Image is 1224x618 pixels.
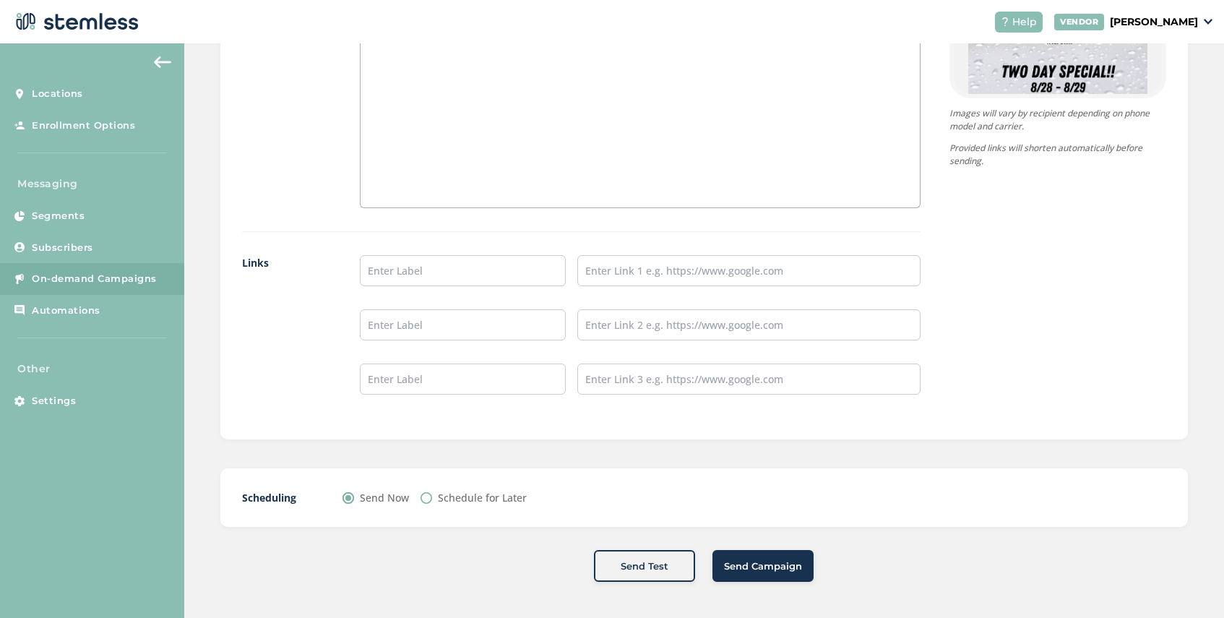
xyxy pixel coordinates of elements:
input: Enter Link 2 e.g. https://www.google.com [577,309,921,340]
p: Provided links will shorten automatically before sending. [949,142,1166,168]
p: Images will vary by recipient depending on phone model and carrier. [949,107,1166,133]
div: VENDOR [1054,14,1104,30]
span: Subscribers [32,241,93,255]
img: icon-help-white-03924b79.svg [1001,17,1009,26]
label: Send Now [360,490,409,505]
label: Scheduling [242,490,314,505]
span: Enrollment Options [32,119,135,133]
span: Send Campaign [724,559,802,574]
input: Enter Label [360,364,566,395]
img: icon_down-arrow-small-66adaf34.svg [1204,19,1212,25]
span: Send Test [621,559,668,574]
input: Enter Label [360,255,566,286]
img: logo-dark-0685b13c.svg [12,7,139,36]
span: On-demand Campaigns [32,272,157,286]
span: Help [1012,14,1037,30]
input: Enter Link 1 e.g. https://www.google.com [577,255,921,286]
label: Links [242,255,331,418]
button: Send Campaign [712,550,814,582]
iframe: Chat Widget [1152,549,1224,618]
img: icon-arrow-back-accent-c549486e.svg [154,56,171,68]
input: Enter Link 3 e.g. https://www.google.com [577,364,921,395]
span: Segments [32,209,85,223]
input: Enter Label [360,309,566,340]
button: Send Test [594,550,695,582]
p: [PERSON_NAME] [1110,14,1198,30]
span: Locations [32,87,83,101]
label: Schedule for Later [438,490,527,505]
span: Settings [32,394,76,408]
span: Automations [32,304,100,318]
